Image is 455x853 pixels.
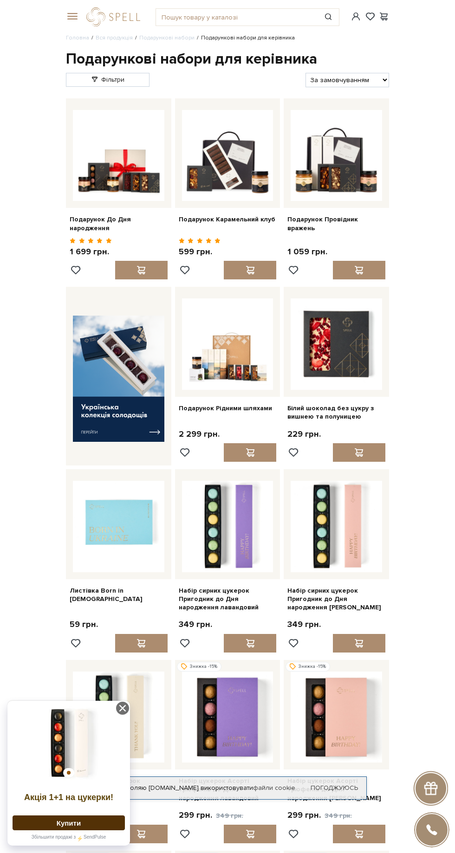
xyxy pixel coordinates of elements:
[66,34,89,41] a: Головна
[179,587,277,612] a: Набір сирних цукерок Пригодник до Дня народження лавандовий
[70,246,112,257] p: 1 699 грн.
[66,50,389,69] h1: Подарункові набори для керівника
[179,215,277,224] a: Подарунок Карамельний клуб
[177,662,221,672] div: Знижка -15%
[287,810,352,821] p: 299 грн.
[156,9,318,26] input: Пошук товару у каталозі
[89,784,366,792] div: Я дозволяю [DOMAIN_NAME] використовувати
[179,404,277,413] a: Подарунок Рідними шляхами
[325,812,352,820] span: 349 грн.
[195,34,295,42] li: Подарункові набори для керівника
[179,619,212,630] p: 349 грн.
[318,9,339,26] button: Пошук товару у каталозі
[287,587,385,612] a: Набір сирних цукерок Пригодник до Дня народження [PERSON_NAME]
[311,784,358,792] a: Погоджуюсь
[287,404,385,421] a: Білий шоколад без цукру з вишнею та полуницею
[70,587,168,603] a: Листівка Born in [DEMOGRAPHIC_DATA]
[286,662,330,672] div: Знижка -15%
[179,246,221,257] p: 599 грн.
[287,429,321,439] p: 229 грн.
[179,429,220,439] p: 2 299 грн.
[287,246,327,257] p: 1 059 грн.
[287,619,321,630] p: 349 грн.
[73,481,164,572] img: Листівка Born in Ukraine
[70,619,98,630] p: 59 грн.
[216,812,243,820] span: 349 грн.
[86,7,144,26] a: logo
[96,34,133,41] a: Вся продукція
[70,215,168,232] a: Подарунок До Дня народження
[66,73,149,87] a: Фільтри
[179,810,243,821] p: 299 грн.
[253,784,295,792] a: файли cookie
[139,34,195,41] a: Подарункові набори
[73,316,164,442] img: banner
[287,215,385,232] a: Подарунок Провідник вражень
